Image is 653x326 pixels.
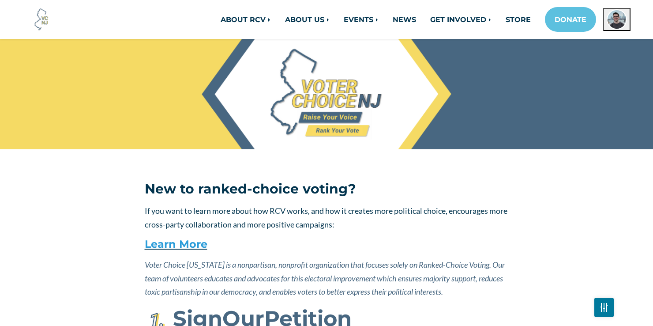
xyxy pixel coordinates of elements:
img: Fader [600,305,608,309]
p: If you want to learn more about how RCV works, and how it creates more political choice, encourag... [145,204,509,231]
h3: New to ranked-choice voting? [145,181,509,197]
em: Voter Choice [US_STATE] is a nonpartisan, nonprofit organization that focuses solely on Ranked-Ch... [145,260,505,296]
a: ABOUT US [278,11,337,28]
a: NEWS [386,11,423,28]
a: GET INVOLVED [423,11,499,28]
button: Open profile menu for John Cunningham [603,8,630,31]
a: ABOUT RCV [214,11,278,28]
nav: Main navigation [145,7,630,32]
img: Voter Choice NJ [30,8,53,31]
a: STORE [499,11,538,28]
img: John Cunningham [607,9,627,30]
a: DONATE [545,7,596,32]
a: EVENTS [337,11,386,28]
a: Learn More [145,238,207,250]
